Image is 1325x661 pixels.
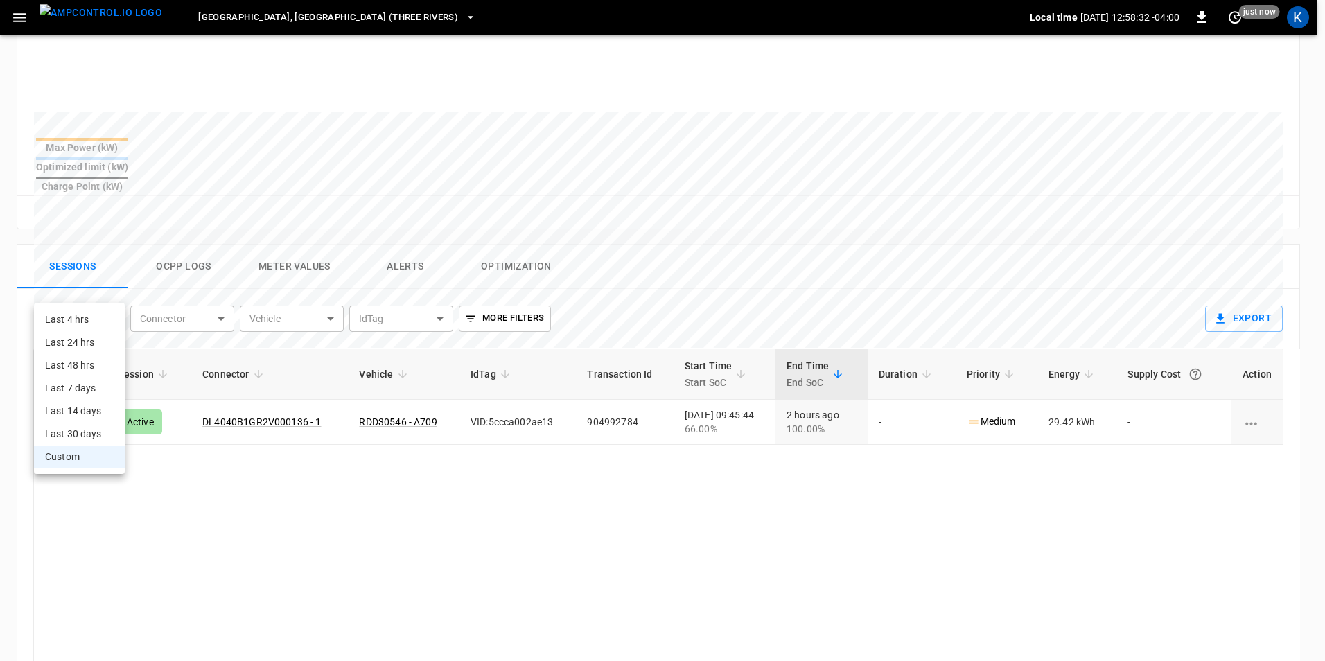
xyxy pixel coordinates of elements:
li: Custom [34,446,125,468]
li: Last 30 days [34,423,125,446]
li: Last 24 hrs [34,331,125,354]
li: Last 7 days [34,377,125,400]
li: Last 4 hrs [34,308,125,331]
li: Last 48 hrs [34,354,125,377]
li: Last 14 days [34,400,125,423]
